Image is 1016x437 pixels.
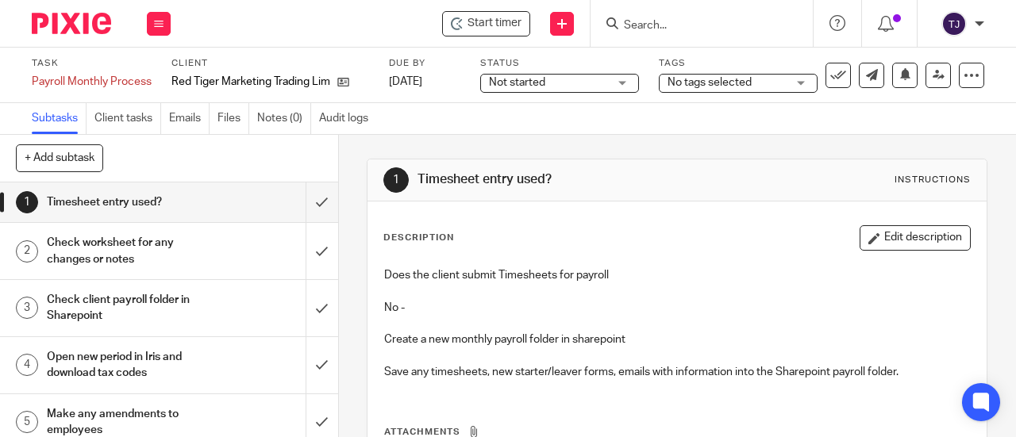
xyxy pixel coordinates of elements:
a: Notes (0) [257,103,311,134]
p: No - [384,300,970,316]
div: 1 [16,191,38,213]
p: Description [383,232,454,244]
div: 4 [16,354,38,376]
label: Task [32,57,152,70]
p: Create a new monthly payroll folder in sharepoint [384,332,970,347]
div: Payroll Monthly Process [32,74,152,90]
span: [DATE] [389,76,422,87]
span: Not started [489,77,545,88]
h1: Timesheet entry used? [47,190,209,214]
div: 2 [16,240,38,263]
h1: Check client payroll folder in Sharepoint [47,288,209,328]
h1: Check worksheet for any changes or notes [47,231,209,271]
div: Red Tiger Marketing Trading Limited - Payroll Monthly Process [442,11,530,36]
img: Pixie [32,13,111,34]
p: Red Tiger Marketing Trading Limited [171,74,329,90]
a: Subtasks [32,103,87,134]
a: Files [217,103,249,134]
a: Emails [169,103,210,134]
span: Attachments [384,427,460,436]
a: Audit logs [319,103,376,134]
span: Start timer [468,15,521,32]
div: 3 [16,297,38,319]
label: Status [480,57,639,70]
label: Due by [389,57,460,70]
h1: Timesheet entry used? [418,171,711,188]
p: Does the client submit Timesheets for payroll [384,267,970,283]
h1: Open new period in Iris and download tax codes [47,345,209,385]
div: 5 [16,411,38,433]
label: Tags [659,57,818,70]
img: svg%3E [941,11,967,36]
button: Edit description [860,225,971,251]
input: Search [622,19,765,33]
button: + Add subtask [16,144,103,171]
a: Client tasks [94,103,161,134]
label: Client [171,57,369,70]
p: Save any timesheets, new starter/leaver forms, emails with information into the Sharepoint payrol... [384,364,970,380]
div: Instructions [895,174,971,186]
span: No tags selected [668,77,752,88]
div: 1 [383,167,409,193]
